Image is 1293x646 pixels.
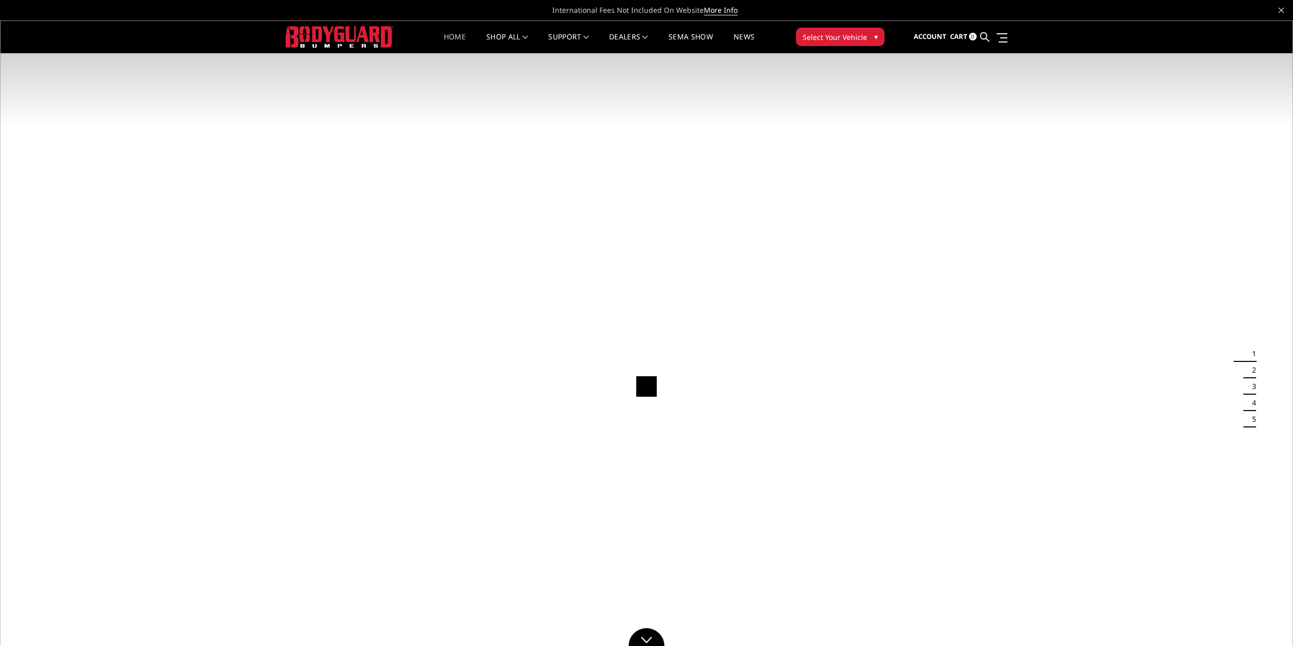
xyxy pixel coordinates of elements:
[969,33,977,40] span: 0
[734,33,755,53] a: News
[914,32,946,41] span: Account
[914,23,946,51] a: Account
[1246,378,1256,395] button: 3 of 5
[796,28,885,46] button: Select Your Vehicle
[704,5,738,15] a: More Info
[444,33,466,53] a: Home
[1246,346,1256,362] button: 1 of 5
[1246,362,1256,378] button: 2 of 5
[629,628,664,646] a: Click to Down
[1242,597,1293,646] iframe: Chat Widget
[609,33,648,53] a: Dealers
[669,33,713,53] a: SEMA Show
[950,23,977,51] a: Cart 0
[950,32,967,41] span: Cart
[286,26,393,47] img: BODYGUARD BUMPERS
[486,33,528,53] a: shop all
[548,33,589,53] a: Support
[803,32,867,42] span: Select Your Vehicle
[874,31,878,42] span: ▾
[1246,395,1256,411] button: 4 of 5
[1246,411,1256,427] button: 5 of 5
